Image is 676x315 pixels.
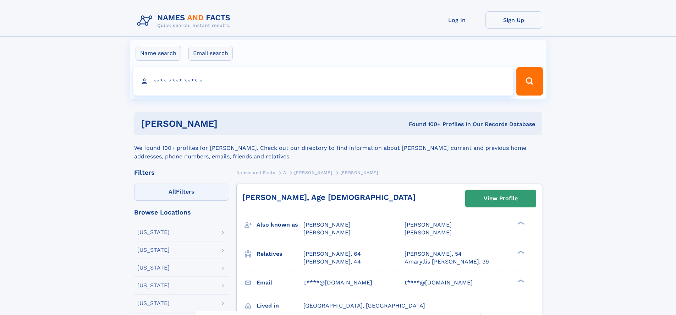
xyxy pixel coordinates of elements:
[134,184,229,201] label: Filters
[137,247,170,253] div: [US_STATE]
[516,278,524,283] div: ❯
[429,11,485,29] a: Log In
[257,219,303,231] h3: Also known as
[303,258,361,266] a: [PERSON_NAME], 44
[405,250,462,258] a: [PERSON_NAME], 54
[188,46,233,61] label: Email search
[137,300,170,306] div: [US_STATE]
[236,168,275,177] a: Names and Facts
[134,11,236,31] img: Logo Names and Facts
[257,300,303,312] h3: Lived in
[134,209,229,216] div: Browse Locations
[405,221,452,228] span: [PERSON_NAME]
[283,170,286,175] span: A
[136,46,181,61] label: Name search
[283,168,286,177] a: A
[485,11,542,29] a: Sign Up
[137,229,170,235] div: [US_STATE]
[294,170,332,175] span: [PERSON_NAME]
[303,221,351,228] span: [PERSON_NAME]
[303,302,425,309] span: [GEOGRAPHIC_DATA], [GEOGRAPHIC_DATA]
[516,67,543,96] button: Search Button
[516,221,524,226] div: ❯
[294,168,332,177] a: [PERSON_NAME]
[257,248,303,260] h3: Relatives
[141,119,313,128] h1: [PERSON_NAME]
[134,169,229,176] div: Filters
[137,265,170,271] div: [US_STATE]
[340,170,378,175] span: [PERSON_NAME]
[405,229,452,236] span: [PERSON_NAME]
[257,277,303,289] h3: Email
[405,258,489,266] a: Amaryllis [PERSON_NAME], 39
[484,190,518,207] div: View Profile
[133,67,513,96] input: search input
[303,250,361,258] a: [PERSON_NAME], 64
[134,135,542,161] div: We found 100+ profiles for [PERSON_NAME]. Check out our directory to find information about [PERS...
[516,250,524,254] div: ❯
[242,193,416,202] a: [PERSON_NAME], Age [DEMOGRAPHIC_DATA]
[137,283,170,288] div: [US_STATE]
[169,188,176,195] span: All
[313,120,535,128] div: Found 100+ Profiles In Our Records Database
[303,229,351,236] span: [PERSON_NAME]
[466,190,536,207] a: View Profile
